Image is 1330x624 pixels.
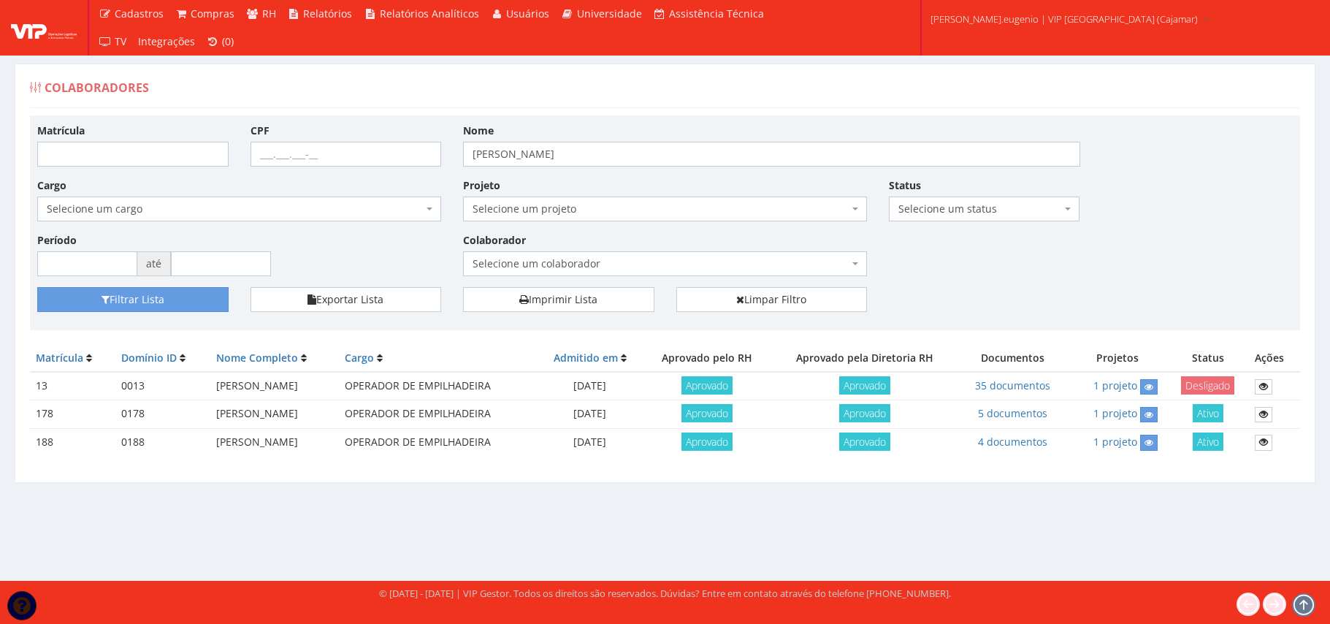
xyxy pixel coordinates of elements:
span: Relatórios Analíticos [380,7,479,20]
td: 0178 [115,400,210,428]
button: Filtrar Lista [37,287,229,312]
td: [PERSON_NAME] [210,372,339,400]
a: TV [93,28,132,56]
span: Selecione um cargo [47,202,423,216]
span: [PERSON_NAME].eugenio | VIP [GEOGRAPHIC_DATA] (Cajamar) [930,12,1198,26]
span: Selecione um status [898,202,1062,216]
span: Assistência Técnica [669,7,764,20]
span: Ativo [1193,433,1223,451]
label: CPF [251,123,270,138]
span: (0) [222,34,234,48]
a: (0) [201,28,240,56]
div: © [DATE] - [DATE] | VIP Gestor. Todos os direitos são reservados. Dúvidas? Entre em contato atrav... [379,587,951,601]
a: 35 documentos [975,378,1050,392]
label: Status [889,178,921,193]
td: 188 [30,428,115,456]
th: Ações [1249,345,1300,372]
th: Projetos [1067,345,1167,372]
input: ___.___.___-__ [251,142,442,167]
span: Colaboradores [45,80,149,96]
span: Selecione um colaborador [473,256,849,271]
th: Aprovado pela Diretoria RH [771,345,958,372]
span: Universidade [577,7,642,20]
span: Relatórios [303,7,352,20]
label: Nome [463,123,494,138]
span: até [137,251,171,276]
button: Exportar Lista [251,287,442,312]
a: Limpar Filtro [676,287,868,312]
a: Cargo [345,351,374,365]
span: Aprovado [681,404,733,422]
td: [PERSON_NAME] [210,400,339,428]
span: Compras [191,7,234,20]
span: Selecione um status [889,197,1080,221]
a: 5 documentos [978,406,1047,420]
label: Colaborador [463,233,526,248]
label: Cargo [37,178,66,193]
span: Integrações [138,34,195,48]
td: [DATE] [537,372,643,400]
span: Selecione um projeto [463,197,867,221]
th: Status [1167,345,1249,372]
a: Domínio ID [121,351,177,365]
span: Usuários [506,7,549,20]
td: [PERSON_NAME] [210,428,339,456]
th: Documentos [958,345,1067,372]
span: Aprovado [681,376,733,395]
span: Aprovado [681,433,733,451]
span: Ativo [1193,404,1223,422]
label: Período [37,233,77,248]
a: Nome Completo [216,351,298,365]
span: RH [262,7,276,20]
label: Matrícula [37,123,85,138]
td: [DATE] [537,428,643,456]
span: Selecione um projeto [473,202,849,216]
a: 1 projeto [1093,406,1137,420]
td: OPERADOR DE EMPILHADEIRA [339,400,537,428]
td: 13 [30,372,115,400]
span: Cadastros [115,7,164,20]
a: 4 documentos [978,435,1047,449]
a: Imprimir Lista [463,287,654,312]
span: TV [115,34,126,48]
span: Aprovado [839,404,890,422]
a: 1 projeto [1093,378,1137,392]
a: Integrações [132,28,201,56]
span: Selecione um cargo [37,197,441,221]
td: 0188 [115,428,210,456]
a: Matrícula [36,351,83,365]
span: Selecione um colaborador [463,251,867,276]
a: 1 projeto [1093,435,1137,449]
span: Aprovado [839,376,890,395]
th: Aprovado pelo RH [643,345,771,372]
a: Admitido em [554,351,618,365]
label: Projeto [463,178,500,193]
td: OPERADOR DE EMPILHADEIRA [339,372,537,400]
td: [DATE] [537,400,643,428]
td: 0013 [115,372,210,400]
td: OPERADOR DE EMPILHADEIRA [339,428,537,456]
span: Aprovado [839,433,890,451]
span: Desligado [1181,376,1234,395]
img: logo [11,17,77,39]
td: 178 [30,400,115,428]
